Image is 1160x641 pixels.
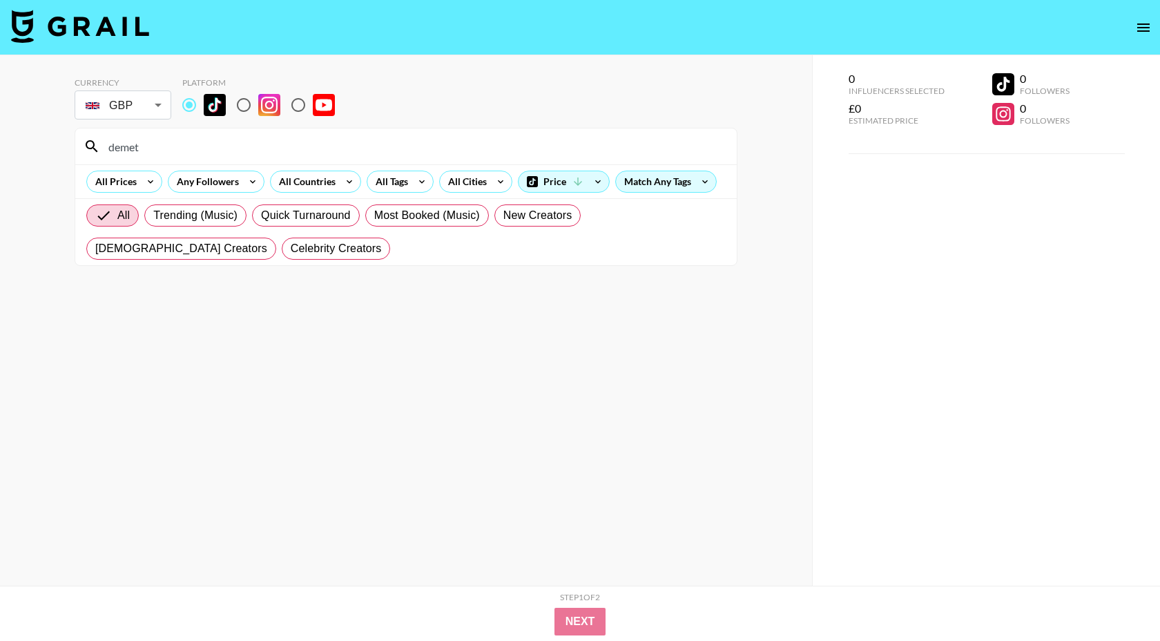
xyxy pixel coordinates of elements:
div: Followers [1020,86,1070,96]
div: Step 1 of 2 [560,592,600,602]
div: 0 [849,72,945,86]
div: Price [519,171,609,192]
div: Any Followers [168,171,242,192]
div: All Cities [440,171,490,192]
iframe: Drift Widget Chat Controller [1091,572,1143,624]
span: Celebrity Creators [291,240,382,257]
div: Followers [1020,115,1070,126]
div: 0 [1020,72,1070,86]
div: All Prices [87,171,139,192]
button: open drawer [1130,14,1157,41]
div: All Tags [367,171,411,192]
div: Match Any Tags [616,171,716,192]
span: [DEMOGRAPHIC_DATA] Creators [95,240,267,257]
input: Search by User Name [100,135,728,157]
img: Grail Talent [11,10,149,43]
span: Trending (Music) [153,207,238,224]
div: Estimated Price [849,115,945,126]
img: TikTok [204,94,226,116]
img: Instagram [258,94,280,116]
span: New Creators [503,207,572,224]
div: All Countries [271,171,338,192]
span: All [117,207,130,224]
span: Most Booked (Music) [374,207,480,224]
div: Platform [182,77,346,88]
button: Next [554,608,606,635]
div: Currency [75,77,171,88]
span: Quick Turnaround [261,207,351,224]
div: GBP [77,93,168,117]
div: 0 [1020,102,1070,115]
div: £0 [849,102,945,115]
img: YouTube [313,94,335,116]
div: Influencers Selected [849,86,945,96]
